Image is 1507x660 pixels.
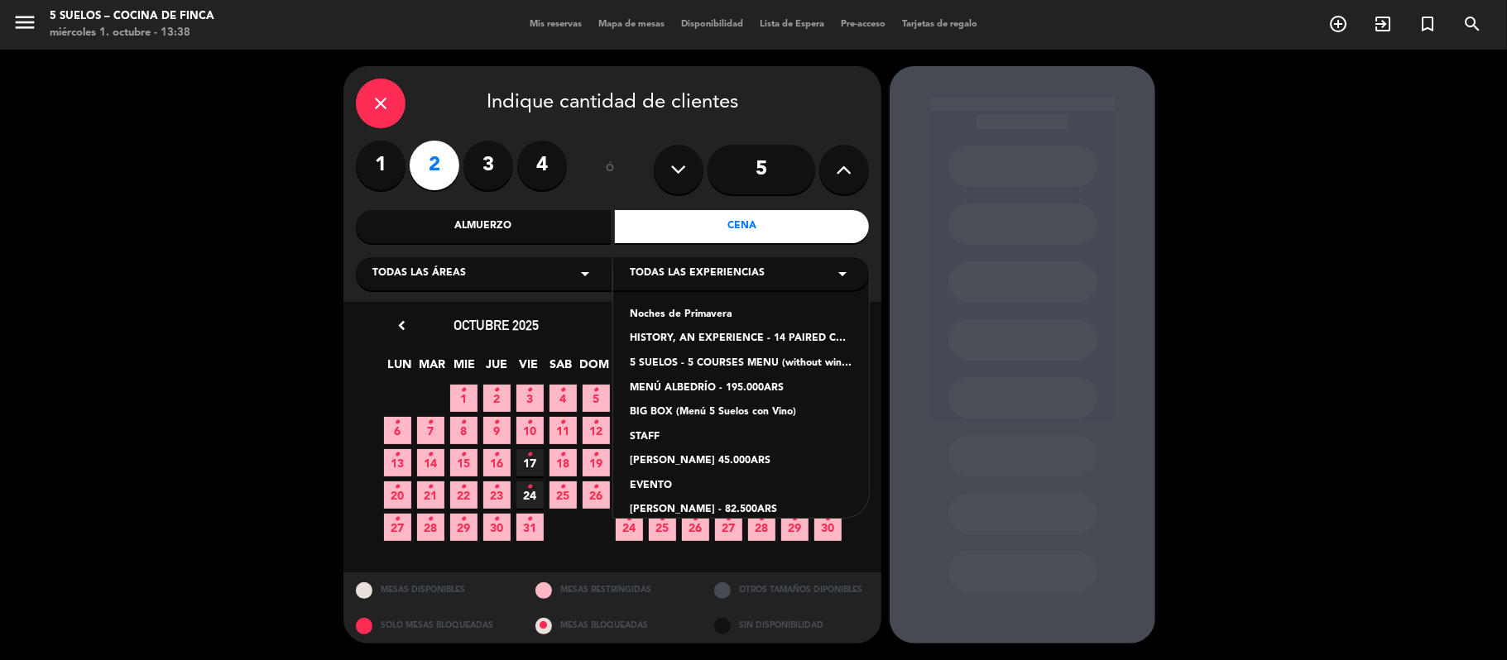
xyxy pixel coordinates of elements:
[527,442,533,468] i: •
[12,10,37,41] button: menu
[450,514,478,541] span: 29
[516,481,544,509] span: 24
[550,481,577,509] span: 25
[461,442,467,468] i: •
[550,417,577,444] span: 11
[521,20,590,29] span: Mis reservas
[483,514,511,541] span: 30
[517,141,567,190] label: 4
[417,449,444,476] span: 14
[583,449,610,476] span: 19
[483,417,511,444] span: 9
[483,481,511,509] span: 23
[417,481,444,509] span: 21
[630,265,765,282] span: Todas las experiencias
[583,417,610,444] span: 12
[371,93,391,113] i: close
[428,442,434,468] i: •
[356,79,869,128] div: Indique cantidad de clientes
[527,506,533,533] i: •
[630,307,852,323] div: Noches de Primavera
[792,506,798,533] i: •
[461,474,467,500] i: •
[1418,14,1437,34] i: turned_in_not
[583,385,610,412] span: 5
[560,474,566,500] i: •
[833,264,852,284] i: arrow_drop_down
[630,380,852,397] div: MENÚ ALBEDRÍO - 195.000ARS
[450,385,478,412] span: 1
[461,377,467,404] i: •
[833,20,894,29] span: Pre-acceso
[630,453,852,470] div: [PERSON_NAME] 45.000ARS
[583,141,637,198] div: ó
[395,506,401,533] i: •
[550,449,577,476] span: 18
[523,608,703,643] div: MESAS BLOQUEADAS
[50,25,214,41] div: miércoles 1. octubre - 13:38
[428,506,434,533] i: •
[343,572,523,608] div: MESAS DISPONIBLES
[356,210,611,243] div: Almuerzo
[516,449,544,476] span: 17
[550,385,577,412] span: 4
[356,141,406,190] label: 1
[575,264,595,284] i: arrow_drop_down
[814,514,842,541] span: 30
[419,355,446,382] span: MAR
[417,417,444,444] span: 7
[630,404,852,421] div: BIG BOX (Menú 5 Suelos con Vino)
[702,572,881,608] div: OTROS TAMAÑOS DIPONIBLES
[580,355,607,382] span: DOM
[1328,14,1348,34] i: add_circle_outline
[523,572,703,608] div: MESAS RESTRINGIDAS
[494,442,500,468] i: •
[660,506,665,533] i: •
[372,265,466,282] span: Todas las áreas
[494,377,500,404] i: •
[12,10,37,35] i: menu
[417,514,444,541] span: 28
[386,355,414,382] span: LUN
[516,417,544,444] span: 10
[693,506,698,533] i: •
[630,356,852,372] div: 5 SUELOS - 5 COURSES MENU (without wines) - ARS105,000
[630,429,852,446] div: STAFF
[649,514,676,541] span: 25
[1373,14,1393,34] i: exit_to_app
[516,514,544,541] span: 31
[593,377,599,404] i: •
[494,409,500,436] i: •
[343,608,523,643] div: SOLO MESAS BLOQUEADAS
[702,608,881,643] div: SIN DISPONIBILIDAD
[726,506,732,533] i: •
[759,506,765,533] i: •
[483,385,511,412] span: 2
[454,317,540,333] span: octubre 2025
[450,417,478,444] span: 8
[527,474,533,500] i: •
[428,409,434,436] i: •
[751,20,833,29] span: Lista de Espera
[494,506,500,533] i: •
[894,20,986,29] span: Tarjetas de regalo
[450,449,478,476] span: 15
[593,474,599,500] i: •
[428,474,434,500] i: •
[1462,14,1482,34] i: search
[748,514,775,541] span: 28
[410,141,459,190] label: 2
[527,409,533,436] i: •
[781,514,809,541] span: 29
[593,409,599,436] i: •
[483,449,511,476] span: 16
[483,355,511,382] span: JUE
[590,20,673,29] span: Mapa de mesas
[384,514,411,541] span: 27
[395,409,401,436] i: •
[630,502,852,519] div: [PERSON_NAME] - 82.500ARS
[395,474,401,500] i: •
[616,514,643,541] span: 24
[384,449,411,476] span: 13
[630,478,852,495] div: EVENTO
